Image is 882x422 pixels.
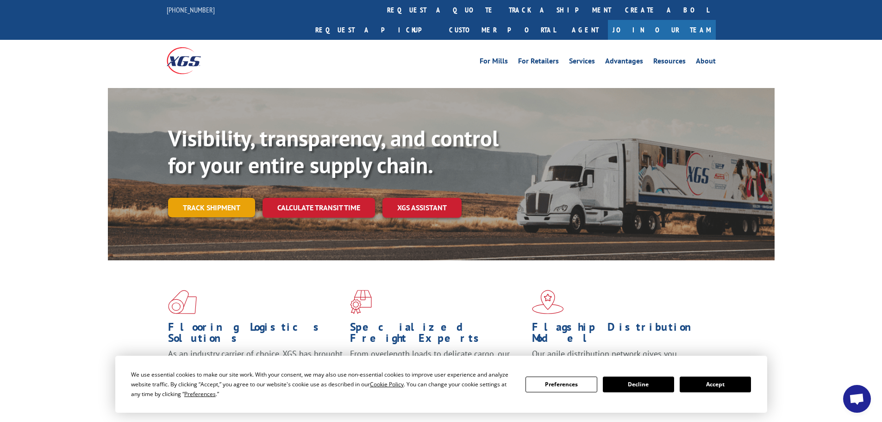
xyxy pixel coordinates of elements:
a: Services [569,57,595,68]
img: xgs-icon-focused-on-flooring-red [350,290,372,314]
a: For Mills [480,57,508,68]
a: Calculate transit time [263,198,375,218]
a: Join Our Team [608,20,716,40]
span: Our agile distribution network gives you nationwide inventory management on demand. [532,348,702,370]
div: Cookie Consent Prompt [115,356,767,413]
button: Decline [603,377,674,392]
b: Visibility, transparency, and control for your entire supply chain. [168,124,499,179]
a: For Retailers [518,57,559,68]
h1: Flagship Distribution Model [532,321,707,348]
button: Accept [680,377,751,392]
img: xgs-icon-total-supply-chain-intelligence-red [168,290,197,314]
a: [PHONE_NUMBER] [167,5,215,14]
div: Open chat [843,385,871,413]
img: xgs-icon-flagship-distribution-model-red [532,290,564,314]
a: Resources [653,57,686,68]
div: We use essential cookies to make our site work. With your consent, we may also use non-essential ... [131,370,514,399]
a: Advantages [605,57,643,68]
h1: Specialized Freight Experts [350,321,525,348]
a: Track shipment [168,198,255,217]
a: XGS ASSISTANT [382,198,462,218]
h1: Flooring Logistics Solutions [168,321,343,348]
a: Agent [563,20,608,40]
span: Preferences [184,390,216,398]
button: Preferences [525,377,597,392]
p: From overlength loads to delicate cargo, our experienced staff knows the best way to move your fr... [350,348,525,390]
a: Request a pickup [308,20,442,40]
span: Cookie Policy [370,380,404,388]
a: Customer Portal [442,20,563,40]
span: As an industry carrier of choice, XGS has brought innovation and dedication to flooring logistics... [168,348,343,381]
a: About [696,57,716,68]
